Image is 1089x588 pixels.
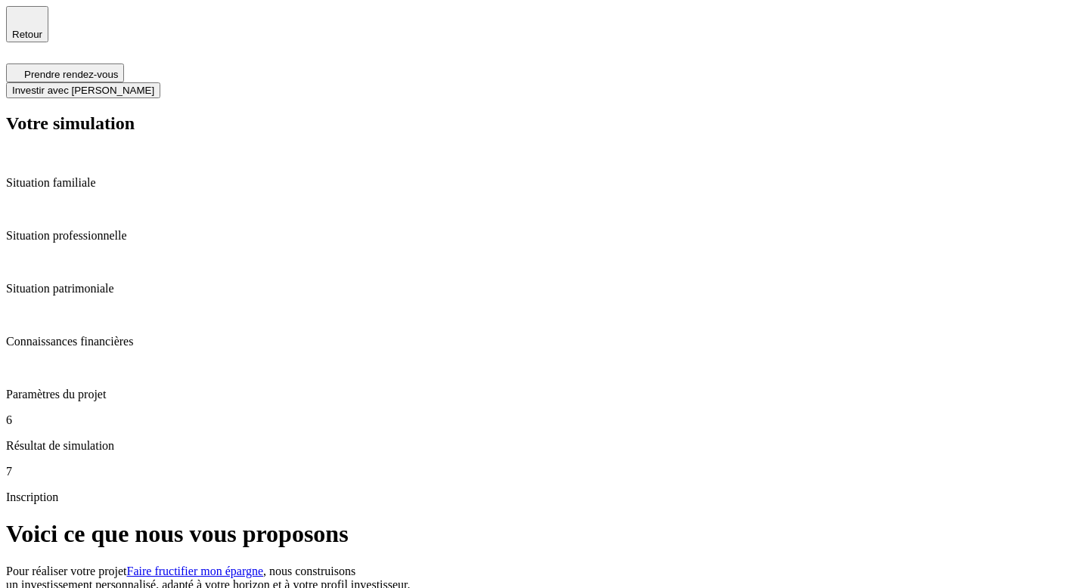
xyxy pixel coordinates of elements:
[6,176,1083,190] p: Situation familiale
[6,335,1083,348] p: Connaissances financières
[24,69,118,80] span: Prendre rendez-vous
[12,29,42,40] span: Retour
[6,229,1083,243] p: Situation professionnelle
[6,465,1083,478] p: 7
[12,85,154,96] span: Investir avec [PERSON_NAME]
[6,439,1083,453] p: Résultat de simulation
[6,6,48,42] button: Retour
[6,520,1083,548] h1: Voici ce que nous vous proposons
[6,388,1083,401] p: Paramètres du projet
[6,565,127,577] span: Pour réaliser votre projet
[6,63,124,82] button: Prendre rendez-vous
[6,282,1083,296] p: Situation patrimoniale
[6,113,1083,134] h2: Votre simulation
[6,82,160,98] button: Investir avec [PERSON_NAME]
[6,413,1083,427] p: 6
[6,491,1083,504] p: Inscription
[263,565,355,577] span: , nous construisons
[127,565,264,577] a: Faire fructifier mon épargne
